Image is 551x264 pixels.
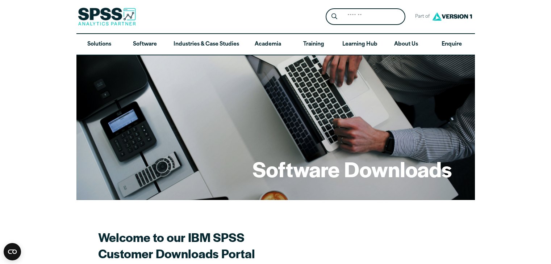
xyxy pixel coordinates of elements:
a: Academia [245,34,291,55]
img: Version1 Logo [430,10,474,23]
a: Training [291,34,336,55]
svg: Search magnifying glass icon [331,13,337,20]
nav: Desktop version of site main menu [76,34,475,55]
form: Site Header Search Form [326,8,405,25]
h2: Welcome to our IBM SPSS Customer Downloads Portal [98,229,352,261]
a: Software [122,34,168,55]
a: Enquire [429,34,475,55]
span: Part of [411,12,430,22]
h1: Software Downloads [252,155,452,183]
a: About Us [383,34,429,55]
button: Open CMP widget [4,243,21,260]
a: Solutions [76,34,122,55]
img: SPSS Analytics Partner [78,8,136,26]
a: Industries & Case Studies [168,34,245,55]
a: Learning Hub [337,34,383,55]
button: Search magnifying glass icon [327,10,341,24]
